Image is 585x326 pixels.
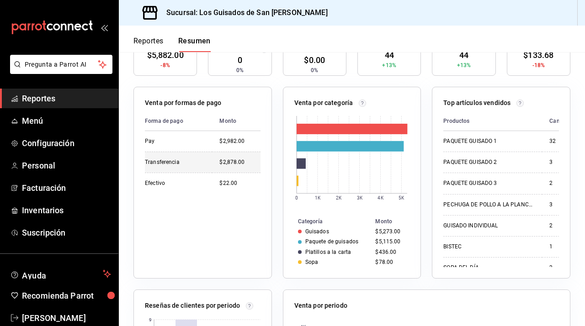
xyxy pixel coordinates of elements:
[6,66,112,76] a: Pregunta a Parrot AI
[443,243,535,251] div: BISTEC
[385,49,394,61] span: 44
[443,158,535,166] div: PAQUETE GUISADO 2
[22,268,99,279] span: Ayuda
[22,92,111,105] span: Reportes
[178,37,211,52] button: Resumen
[159,7,328,18] h3: Sucursal: Los Guisados de San [PERSON_NAME]
[443,137,535,145] div: PAQUETE GUISADO 1
[523,49,553,61] span: $133.68
[311,66,318,74] span: 0%
[145,98,221,108] p: Venta por formas de pago
[101,24,108,31] button: open_drawer_menu
[22,226,111,239] span: Suscripción
[219,179,260,187] div: $22.00
[375,249,406,255] div: $436.00
[315,196,321,201] text: 1K
[294,98,353,108] p: Venta por categoría
[305,238,358,245] div: Paquete de guisados
[549,179,573,187] div: 2
[25,60,98,69] span: Pregunta a Parrot AI
[399,196,405,201] text: 5K
[22,182,111,194] span: Facturación
[236,66,244,74] span: 0%
[549,222,573,230] div: 2
[457,61,471,69] span: +13%
[22,289,111,302] span: Recomienda Parrot
[305,259,319,265] div: Sopa
[336,196,342,201] text: 2K
[549,243,573,251] div: 1
[133,37,164,52] button: Reportes
[22,115,111,127] span: Menú
[443,222,535,230] div: GUISADO INDIVIDUAL
[549,158,573,166] div: 3
[382,61,396,69] span: +13%
[145,111,212,131] th: Forma de pago
[549,264,573,272] div: 2
[443,264,535,272] div: SOPA DEL DÍA
[10,55,112,74] button: Pregunta a Parrot AI
[378,196,384,201] text: 4K
[459,49,468,61] span: 44
[305,249,351,255] div: Platillos a la carta
[22,312,111,324] span: [PERSON_NAME]
[22,204,111,216] span: Inventarios
[443,98,511,108] p: Top artículos vendidos
[145,137,205,145] div: Pay
[145,179,205,187] div: Efectivo
[443,179,535,187] div: PAQUETE GUISADO 3
[542,111,580,131] th: Cantidad
[549,201,573,209] div: 3
[147,49,184,61] span: $5,882.00
[149,317,152,322] text: 9
[145,158,205,166] div: Transferencia
[443,201,535,209] div: PECHUGA DE POLLO A LA PLANCHA
[238,54,242,66] span: 0
[372,216,420,226] th: Monto
[375,259,406,265] div: $78.00
[22,159,111,172] span: Personal
[219,137,260,145] div: $2,982.00
[283,216,372,226] th: Categoría
[212,111,260,131] th: Monto
[375,228,406,235] div: $5,273.00
[357,196,363,201] text: 3K
[145,301,240,310] p: Reseñas de clientes por periodo
[532,61,545,69] span: -18%
[294,301,347,310] p: Venta por periodo
[375,238,406,245] div: $5,115.00
[549,137,573,145] div: 32
[219,158,260,166] div: $2,878.00
[22,137,111,149] span: Configuración
[305,228,329,235] div: Guisados
[304,54,325,66] span: $0.00
[133,37,211,52] div: navigation tabs
[295,196,298,201] text: 0
[160,61,170,69] span: -8%
[443,111,542,131] th: Productos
